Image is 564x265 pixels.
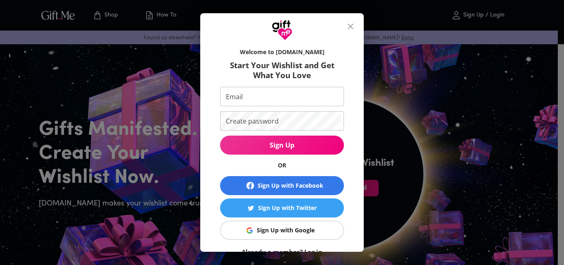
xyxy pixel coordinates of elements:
button: Sign Up with GoogleSign Up with Google [220,221,344,240]
h6: Welcome to [DOMAIN_NAME] [220,48,344,56]
div: Sign Up with Twitter [258,203,317,212]
h6: OR [220,161,344,170]
button: Sign Up with Facebook [220,176,344,195]
div: Sign Up with Google [257,226,315,235]
button: Sign Up [220,136,344,155]
div: Sign Up with Facebook [258,181,323,190]
img: GiftMe Logo [272,20,292,41]
span: Sign Up [220,141,344,150]
button: close [341,17,360,36]
a: Already a member? Log in [242,248,322,256]
img: Sign Up with Google [246,227,253,234]
img: Sign Up with Twitter [248,205,254,211]
h6: Start Your Wishlist and Get What You Love [220,60,344,80]
button: Sign Up with TwitterSign Up with Twitter [220,198,344,217]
